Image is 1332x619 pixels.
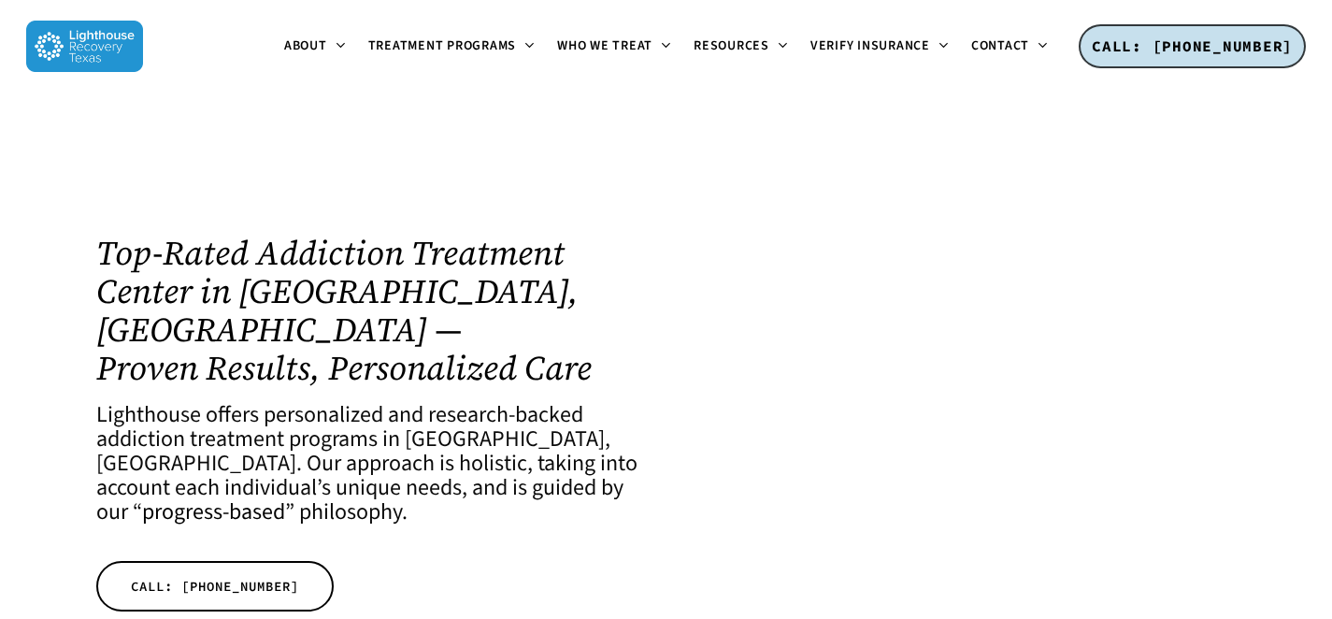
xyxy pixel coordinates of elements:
img: Lighthouse Recovery Texas [26,21,143,72]
span: Who We Treat [557,36,652,55]
a: Who We Treat [546,39,682,54]
span: CALL: [PHONE_NUMBER] [1092,36,1293,55]
span: CALL: [PHONE_NUMBER] [131,577,299,596]
h1: Top-Rated Addiction Treatment Center in [GEOGRAPHIC_DATA], [GEOGRAPHIC_DATA] — Proven Results, Pe... [96,234,643,387]
a: Verify Insurance [799,39,960,54]
span: Verify Insurance [810,36,930,55]
a: Contact [960,39,1059,54]
span: About [284,36,327,55]
span: Resources [694,36,769,55]
span: Treatment Programs [368,36,517,55]
a: CALL: [PHONE_NUMBER] [96,561,334,612]
a: progress-based [142,496,285,528]
a: CALL: [PHONE_NUMBER] [1079,24,1306,69]
a: Resources [682,39,799,54]
span: Contact [971,36,1029,55]
a: About [273,39,357,54]
a: Treatment Programs [357,39,547,54]
h4: Lighthouse offers personalized and research-backed addiction treatment programs in [GEOGRAPHIC_DA... [96,403,643,525]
